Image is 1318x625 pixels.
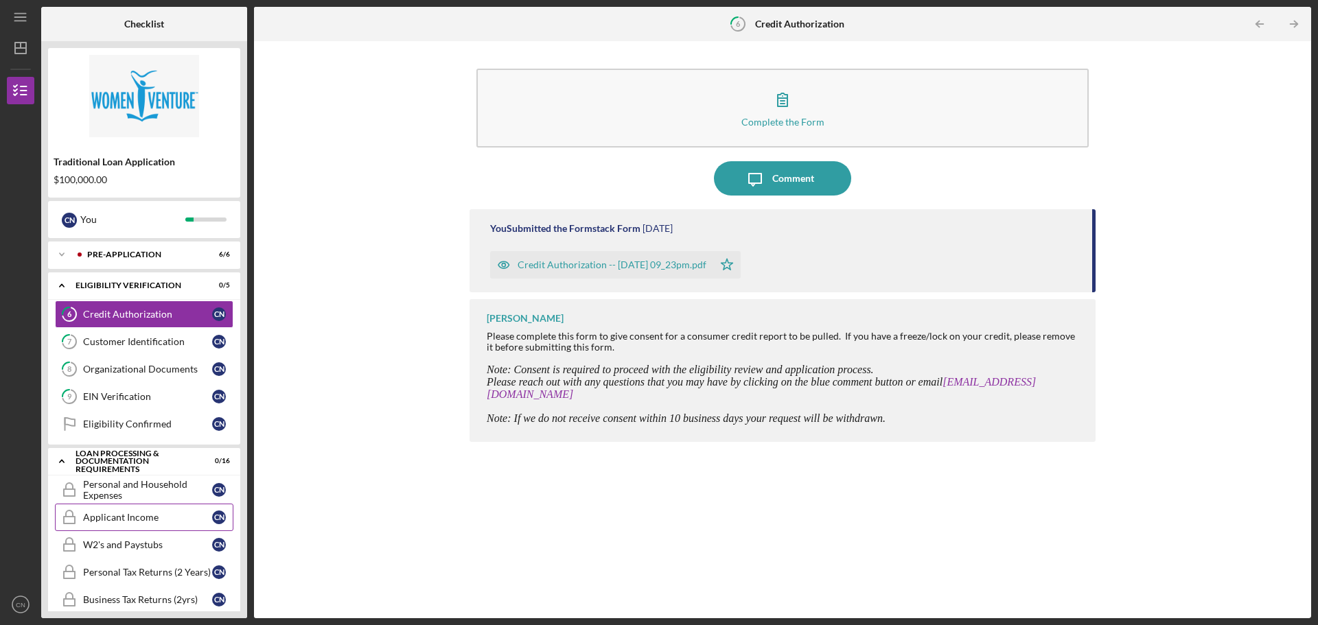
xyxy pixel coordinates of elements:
[83,594,212,605] div: Business Tax Returns (2yrs)
[212,538,226,552] div: C N
[83,336,212,347] div: Customer Identification
[55,504,233,531] a: Applicant IncomeCN
[487,412,886,424] span: Note: If we do not receive consent within 10 business days your request will be withdrawn.
[67,338,72,346] tspan: 7
[55,531,233,558] a: W2's and PaystubsCN
[212,593,226,606] div: C N
[212,390,226,403] div: C N
[205,250,230,259] div: 6 / 6
[772,161,814,196] div: Comment
[212,307,226,321] div: C N
[83,418,212,429] div: Eligibility Confirmed
[487,376,1036,400] span: Please reach out with any questions that you may have by clicking on the blue comment button or e...
[83,567,212,578] div: Personal Tax Returns (2 Years)
[643,223,673,234] time: 2025-09-18 01:24
[67,365,71,374] tspan: 8
[124,19,164,30] b: Checklist
[55,558,233,586] a: Personal Tax Returns (2 Years)CN
[205,457,230,465] div: 0 / 16
[55,586,233,613] a: Business Tax Returns (2yrs)CN
[755,19,844,30] b: Credit Authorization
[83,539,212,550] div: W2's and Paystubs
[83,364,212,375] div: Organizational Documents
[83,479,212,501] div: Personal and Household Expenses
[487,313,564,324] div: [PERSON_NAME]
[67,310,72,319] tspan: 6
[518,259,706,270] div: Credit Authorization -- [DATE] 09_23pm.pdf
[55,410,233,438] a: Eligibility ConfirmedCN
[490,223,640,234] div: You Submitted the Formstack Form
[76,449,196,473] div: Loan Processing & Documentation Requirements
[212,510,226,524] div: C N
[212,565,226,579] div: C N
[205,281,230,290] div: 0 / 5
[67,392,72,401] tspan: 9
[487,364,874,375] span: Note: Consent is required to proceed with the eligibility review and application process.
[83,309,212,320] div: Credit Authorization
[487,331,1082,353] div: Please complete this form to give consent for a consumer credit report to be pulled. If you have ...
[55,476,233,504] a: Personal and Household ExpensesCN
[741,117,824,127] div: Complete the Form
[212,417,226,431] div: C N
[83,512,212,523] div: Applicant Income
[736,19,741,28] tspan: 6
[55,355,233,383] a: 8Organizational DocumentsCN
[212,362,226,376] div: C N
[212,483,226,497] div: C N
[476,69,1089,148] button: Complete the Form
[80,208,185,231] div: You
[54,174,235,185] div: $100,000.00
[55,383,233,410] a: 9EIN VerificationCN
[76,281,196,290] div: Eligibility Verification
[55,300,233,328] a: 6Credit AuthorizationCN
[83,391,212,402] div: EIN Verification
[54,156,235,167] div: Traditional Loan Application
[48,55,240,137] img: Product logo
[7,591,34,618] button: CN
[487,376,1036,400] a: [EMAIL_ADDRESS][DOMAIN_NAME]
[490,251,741,279] button: Credit Authorization -- [DATE] 09_23pm.pdf
[62,213,77,228] div: C N
[714,161,851,196] button: Comment
[212,335,226,349] div: C N
[16,601,25,609] text: CN
[55,328,233,355] a: 7Customer IdentificationCN
[87,250,196,259] div: Pre-Application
